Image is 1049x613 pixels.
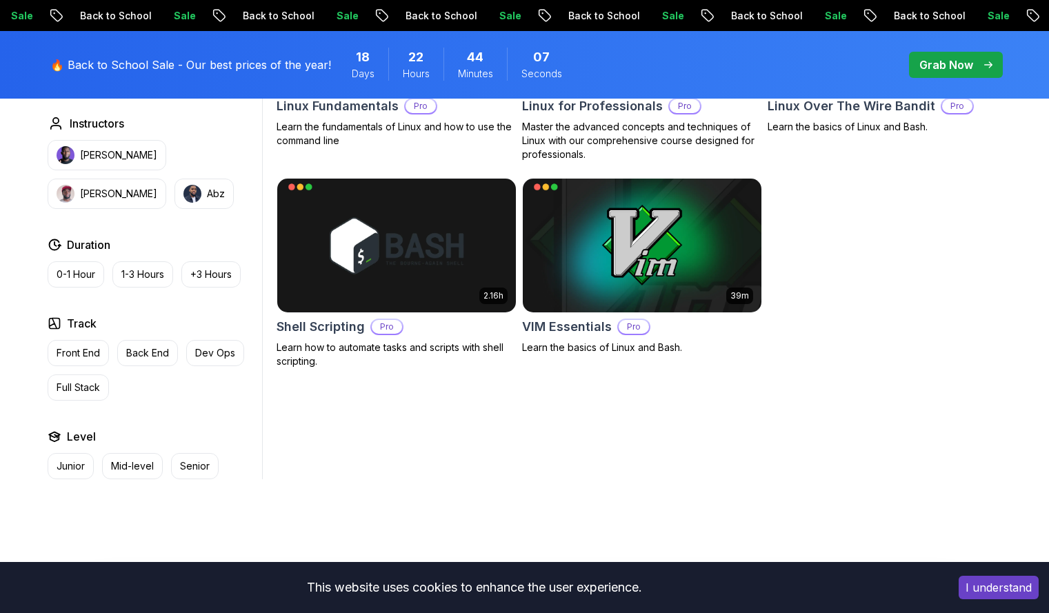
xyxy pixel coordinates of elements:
[942,99,972,113] p: Pro
[229,9,323,23] p: Back to School
[48,453,94,479] button: Junior
[522,341,762,354] p: Learn the basics of Linux and Bash.
[277,341,517,368] p: Learn how to automate tasks and scripts with shell scripting.
[522,317,612,336] h2: VIM Essentials
[80,148,157,162] p: [PERSON_NAME]
[67,428,96,445] h2: Level
[57,185,74,203] img: instructor img
[174,179,234,209] button: instructor imgAbz
[323,9,367,23] p: Sale
[57,381,100,394] p: Full Stack
[521,67,562,81] span: Seconds
[190,268,232,281] p: +3 Hours
[522,120,762,161] p: Master the advanced concepts and techniques of Linux with our comprehensive course designed for p...
[768,120,1008,134] p: Learn the basics of Linux and Bash.
[80,187,157,201] p: [PERSON_NAME]
[50,57,331,73] p: 🔥 Back to School Sale - Our best prices of the year!
[277,97,399,116] h2: Linux Fundamentals
[48,374,109,401] button: Full Stack
[522,97,663,116] h2: Linux for Professionals
[356,48,370,67] span: 18 Days
[372,320,402,334] p: Pro
[57,459,85,473] p: Junior
[277,317,365,336] h2: Shell Scripting
[486,9,530,23] p: Sale
[352,67,374,81] span: Days
[67,315,97,332] h2: Track
[66,9,160,23] p: Back to School
[171,453,219,479] button: Senior
[48,140,166,170] button: instructor img[PERSON_NAME]
[57,346,100,360] p: Front End
[408,48,423,67] span: 22 Hours
[619,320,649,334] p: Pro
[670,99,700,113] p: Pro
[403,67,430,81] span: Hours
[406,99,436,113] p: Pro
[207,187,225,201] p: Abz
[522,178,762,354] a: VIM Essentials card39mVIM EssentialsProLearn the basics of Linux and Bash.
[717,9,811,23] p: Back to School
[811,9,855,23] p: Sale
[48,179,166,209] button: instructor img[PERSON_NAME]
[180,459,210,473] p: Senior
[277,179,516,312] img: Shell Scripting card
[555,9,648,23] p: Back to School
[57,146,74,164] img: instructor img
[183,185,201,203] img: instructor img
[277,178,517,368] a: Shell Scripting card2.16hShell ScriptingProLearn how to automate tasks and scripts with shell scr...
[458,67,493,81] span: Minutes
[919,57,973,73] p: Grab Now
[186,340,244,366] button: Dev Ops
[121,268,164,281] p: 1-3 Hours
[277,120,517,148] p: Learn the fundamentals of Linux and how to use the command line
[880,9,974,23] p: Back to School
[48,261,104,288] button: 0-1 Hour
[67,237,110,253] h2: Duration
[730,290,749,301] p: 39m
[959,576,1039,599] button: Accept cookies
[102,453,163,479] button: Mid-level
[523,179,761,312] img: VIM Essentials card
[533,48,550,67] span: 7 Seconds
[112,261,173,288] button: 1-3 Hours
[10,572,938,603] div: This website uses cookies to enhance the user experience.
[111,459,154,473] p: Mid-level
[160,9,204,23] p: Sale
[70,115,124,132] h2: Instructors
[117,340,178,366] button: Back End
[57,268,95,281] p: 0-1 Hour
[768,97,935,116] h2: Linux Over The Wire Bandit
[974,9,1018,23] p: Sale
[392,9,486,23] p: Back to School
[48,340,109,366] button: Front End
[467,48,483,67] span: 44 Minutes
[195,346,235,360] p: Dev Ops
[181,261,241,288] button: +3 Hours
[483,290,503,301] p: 2.16h
[126,346,169,360] p: Back End
[648,9,692,23] p: Sale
